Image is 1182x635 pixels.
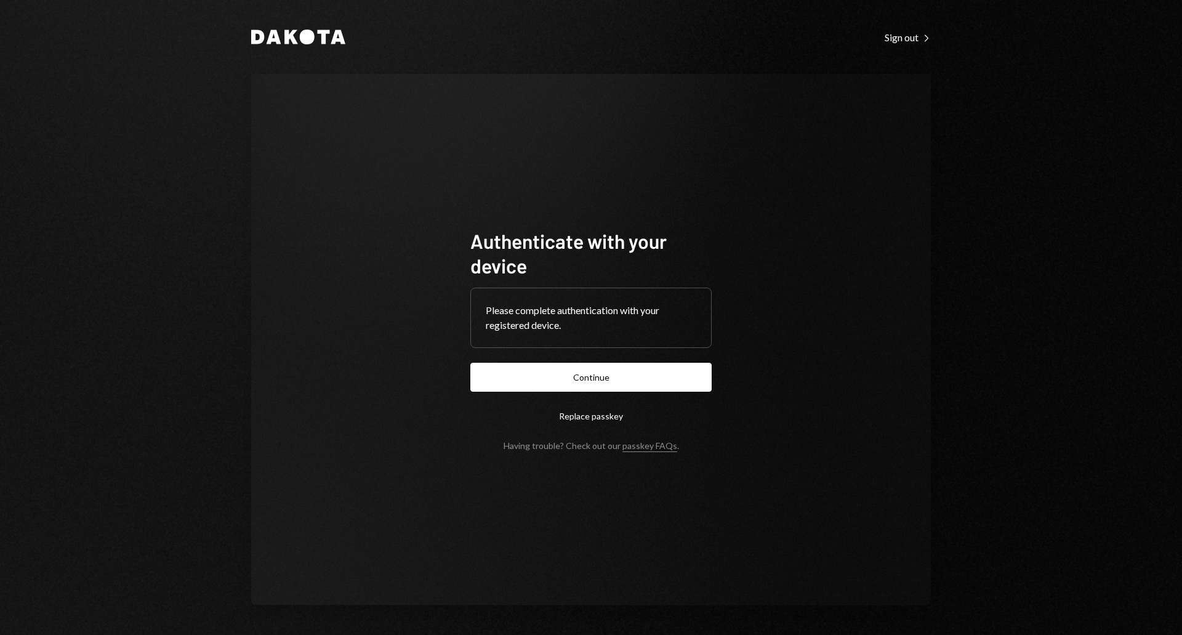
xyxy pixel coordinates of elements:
a: passkey FAQs [622,440,677,452]
h1: Authenticate with your device [470,229,712,278]
div: Please complete authentication with your registered device. [486,303,696,333]
button: Replace passkey [470,402,712,431]
div: Sign out [885,31,931,44]
a: Sign out [885,30,931,44]
button: Continue [470,363,712,392]
div: Having trouble? Check out our . [504,440,679,451]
